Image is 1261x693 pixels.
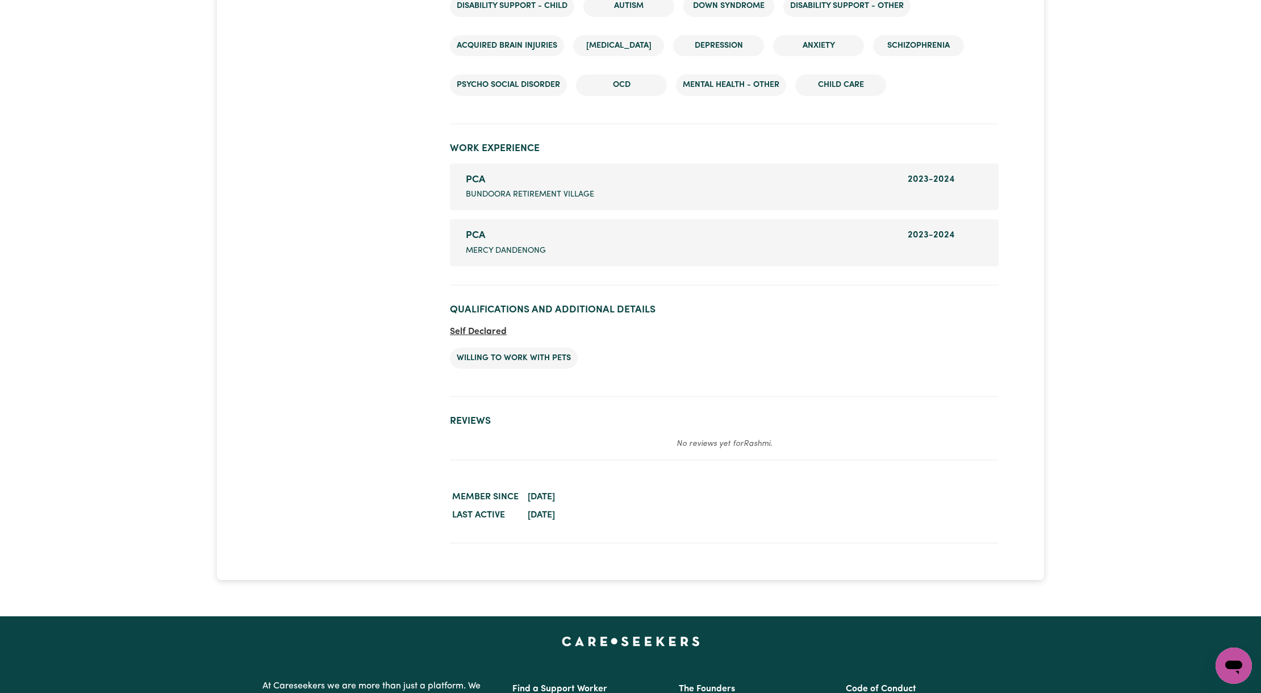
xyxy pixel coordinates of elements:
span: 2023 - 2024 [908,175,955,184]
li: Child care [795,74,886,96]
span: Self Declared [450,327,507,336]
time: [DATE] [528,492,555,502]
li: Depression [673,35,764,57]
iframe: Button to launch messaging window, conversation in progress [1216,648,1252,684]
span: Mercy Dandenong [466,245,546,257]
em: No reviews yet for Rashmi . [677,440,773,448]
li: Mental Health - Other [676,74,786,96]
dt: Last active [450,506,521,524]
span: Bundoora Retirement Village [466,189,594,201]
li: Psycho social disorder [450,74,567,96]
div: PCA [466,173,894,187]
li: Anxiety [773,35,864,57]
li: [MEDICAL_DATA] [573,35,664,57]
span: 2023 - 2024 [908,231,955,240]
a: Careseekers home page [562,637,700,646]
h2: Qualifications and Additional Details [450,304,999,316]
h2: Reviews [450,415,999,427]
li: OCD [576,74,667,96]
h2: Work Experience [450,143,999,155]
div: PCA [466,228,894,243]
dt: Member since [450,488,521,506]
li: Acquired Brain Injuries [450,35,564,57]
li: Schizophrenia [873,35,964,57]
time: [DATE] [528,511,555,520]
li: Willing to work with pets [450,348,578,369]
